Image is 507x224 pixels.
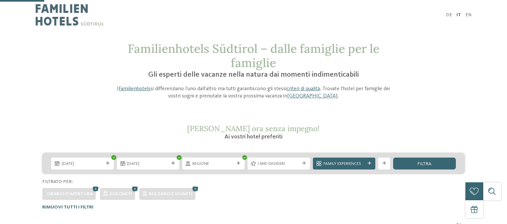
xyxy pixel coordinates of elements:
[148,71,359,78] span: Gli esperti delle vacanze nella natura dai momenti indimenticabili
[110,192,132,196] span: Dolomiti
[42,205,93,209] span: Rimuovi tutti i filtri
[62,161,103,167] span: [DATE]
[465,13,471,17] a: EN
[192,161,234,167] span: Regione
[127,161,169,167] span: [DATE]
[42,179,73,184] span: Filtrato per:
[417,162,431,166] span: filtra
[118,86,151,92] a: Familienhotels
[287,93,337,99] a: [GEOGRAPHIC_DATA]
[258,161,299,167] span: I miei desideri
[456,13,461,17] a: IT
[149,192,192,196] span: Bolzano e vigneti
[287,86,320,92] a: criteri di qualità
[128,41,379,70] span: Familienhotels Südtirol – dalle famiglie per le famiglie
[323,161,365,167] span: Family Experiences
[187,124,320,133] span: [PERSON_NAME] ora senza impegno!
[224,134,283,140] span: Ai vostri hotel preferiti
[446,13,452,17] a: DE
[47,192,93,196] span: Orario d'apertura
[112,85,395,100] p: I si differenziano l’uno dall’altro ma tutti garantiscono gli stessi . Trovate l’hotel per famigl...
